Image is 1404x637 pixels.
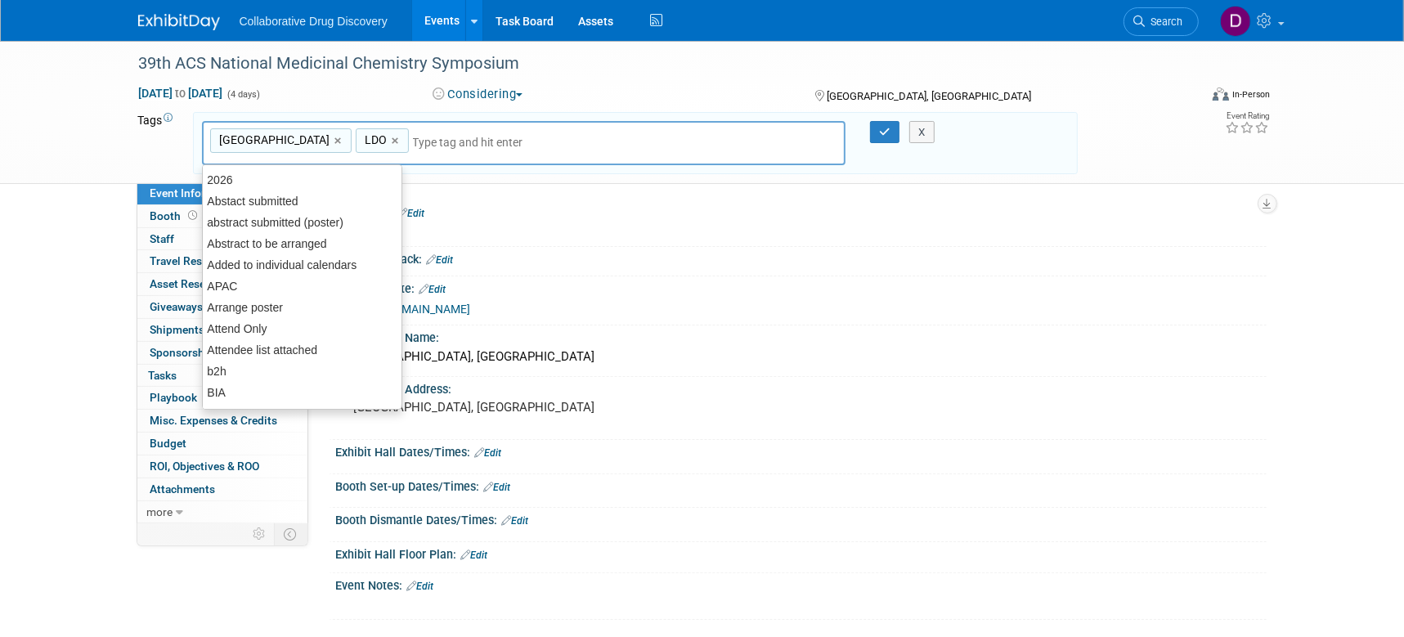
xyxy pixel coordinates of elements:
a: Search [1124,7,1199,36]
div: Event Rating [1225,112,1269,120]
span: Giveaways [150,300,204,313]
a: × [334,132,345,150]
a: Edit [461,550,488,561]
span: Event Information [150,186,242,200]
span: (4 days) [227,89,261,100]
a: Staff [137,228,307,250]
span: to [173,87,189,100]
span: LDO [362,132,388,148]
span: Search [1146,16,1183,28]
span: Playbook [150,391,198,404]
div: Event Venue Name: [336,325,1267,346]
span: more [147,505,173,518]
span: Asset Reservations [150,277,248,290]
div: Exhibit Hall Floor Plan: [336,542,1267,563]
span: Shipments [150,323,205,336]
div: Event Notes: [336,573,1267,594]
div: b2h [203,361,401,382]
div: Abstact submitted [203,191,401,212]
img: Daniel Castro [1220,6,1251,37]
div: BIA [203,382,401,403]
a: Playbook [137,387,307,409]
td: Tags [138,112,178,175]
span: Attachments [150,482,216,496]
td: Personalize Event Tab Strip [246,523,275,545]
span: Booth [150,209,201,222]
a: more [137,501,307,523]
a: Attachments [137,478,307,500]
span: ROI, Objectives & ROO [150,460,260,473]
span: Misc. Expenses & Credits [150,414,278,427]
td: Toggle Event Tabs [274,523,307,545]
a: [URL][DOMAIN_NAME] [356,303,471,316]
a: Giveaways [137,296,307,318]
a: Tasks [137,365,307,387]
div: Attendee list attached [203,339,401,361]
div: Event Venue Address: [336,377,1267,397]
span: Booth not reserved yet [186,209,201,222]
div: Exhibit Hall Dates/Times: [336,440,1267,461]
div: Abstract to be arranged [203,233,401,254]
div: Event Website: [336,276,1267,298]
div: 2026 [203,169,401,191]
div: [GEOGRAPHIC_DATA], [GEOGRAPHIC_DATA] [348,344,1254,370]
div: Biotechgate [203,403,401,424]
a: Edit [427,254,454,266]
pre: [GEOGRAPHIC_DATA], [GEOGRAPHIC_DATA] [354,400,706,415]
a: Edit [419,284,446,295]
span: Staff [150,232,175,245]
div: Event Format [1102,85,1271,110]
a: Sponsorships [137,342,307,364]
a: Shipments [137,319,307,341]
a: Edit [502,515,529,527]
a: Travel Reservations [137,250,307,272]
span: Budget [150,437,187,450]
a: Edit [407,581,434,592]
div: 39th ACS National Medicinal Chemistry Symposium [133,49,1174,79]
button: X [909,121,935,144]
input: Type tag and hit enter [413,134,544,150]
span: [DATE] [DATE] [138,86,224,101]
span: Tasks [149,369,177,382]
span: [GEOGRAPHIC_DATA] [217,132,330,148]
div: In-Person [1231,88,1270,101]
span: Travel Reservations [150,254,250,267]
a: × [392,132,402,150]
div: Booth Dismantle Dates/Times: [336,508,1267,529]
a: Misc. Expenses & Credits [137,410,307,432]
a: Budget [137,433,307,455]
a: Asset Reservations [137,273,307,295]
div: Booth Set-up Dates/Times: [336,474,1267,496]
div: Arrange poster [203,297,401,318]
a: Edit [475,447,502,459]
span: Collaborative Drug Discovery [240,15,388,28]
a: ROI, Objectives & ROO [137,455,307,478]
div: abstract submitted (poster) [203,212,401,233]
a: Event Information [137,182,307,204]
div: Attend Only [203,318,401,339]
a: Booth [137,205,307,227]
span: Sponsorships [150,346,221,359]
div: Event Feedback: [336,247,1267,268]
a: Edit [398,208,425,219]
button: Considering [427,86,529,103]
img: ExhibitDay [138,14,220,30]
div: Added to individual calendars [203,254,401,276]
img: Format-Inperson.png [1213,87,1229,101]
div: APAC [203,276,401,297]
span: [GEOGRAPHIC_DATA], [GEOGRAPHIC_DATA] [827,90,1031,102]
a: Edit [484,482,511,493]
div: Pod Notes: [336,200,1267,222]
